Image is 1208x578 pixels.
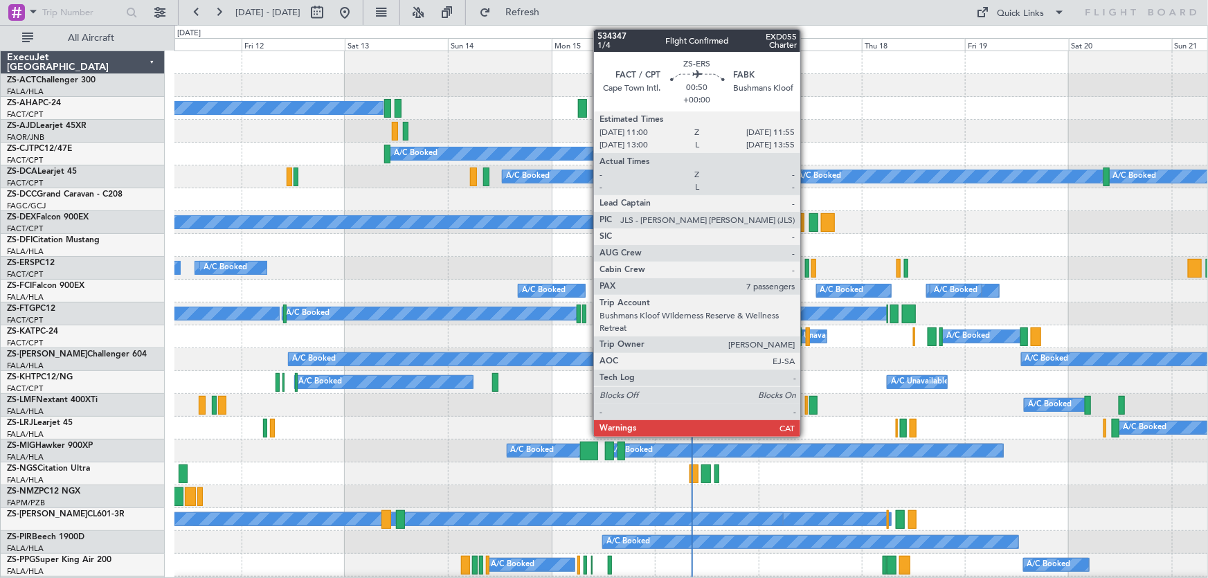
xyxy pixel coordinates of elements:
div: Sun 14 [448,38,551,51]
span: ZS-KAT [7,327,35,336]
button: All Aircraft [15,27,150,49]
a: ZS-ERSPC12 [7,259,55,267]
div: A/C Booked [492,554,535,575]
a: FACT/CPT [7,224,43,234]
div: A/C Booked [610,440,653,461]
a: ZS-KATPC-24 [7,327,58,336]
a: ZS-KHTPC12/NG [7,373,73,381]
span: ZS-CJT [7,145,34,153]
div: Fri 12 [242,38,345,51]
div: A/C Booked [506,166,550,187]
a: ZS-DCCGrand Caravan - C208 [7,190,123,199]
div: A/C Booked [606,532,650,552]
div: Thu 18 [862,38,965,51]
a: ZS-NGSCitation Ultra [7,464,90,473]
a: FACT/CPT [7,178,43,188]
div: A/C Booked [820,280,864,301]
span: ZS-ACT [7,76,36,84]
div: A/C Booked [394,143,438,164]
a: FALA/HLA [7,566,44,577]
a: ZS-ACTChallenger 300 [7,76,96,84]
a: FALA/HLA [7,87,44,97]
div: A/C Booked [204,258,247,278]
span: ZS-DEX [7,213,36,222]
input: Trip Number [42,2,122,23]
span: ZS-ERS [7,259,35,267]
span: ZS-FCI [7,282,32,290]
div: Wed 17 [759,38,862,51]
div: Sat 13 [345,38,448,51]
a: ZS-MIGHawker 900XP [7,442,93,450]
a: ZS-LRJLearjet 45 [7,419,73,427]
div: A/C Booked [689,395,733,415]
div: A/C Unavailable [685,326,742,347]
div: A/C Booked [511,440,555,461]
span: ZS-PIR [7,533,32,541]
div: Fri 19 [965,38,1068,51]
a: FACT/CPT [7,315,43,325]
a: ZS-PPGSuper King Air 200 [7,556,111,564]
a: FAGC/GCJ [7,201,46,211]
span: ZS-DCC [7,190,37,199]
a: ZS-CJTPC12/47E [7,145,72,153]
a: ZS-DFICitation Mustang [7,236,100,244]
a: FALA/HLA [7,452,44,462]
div: A/C Booked [1123,417,1166,438]
span: ZS-NGS [7,464,37,473]
div: A/C Booked [797,166,841,187]
div: A/C Booked [199,258,242,278]
a: FALA/HLA [7,246,44,257]
div: A/C Booked [946,326,990,347]
span: ZS-MIG [7,442,35,450]
span: Refresh [494,8,552,17]
a: FALA/HLA [7,475,44,485]
span: ZS-AHA [7,99,38,107]
a: ZS-PIRBeech 1900D [7,533,84,541]
span: ZS-[PERSON_NAME] [7,350,87,359]
div: Sat 20 [1069,38,1172,51]
span: ZS-DCA [7,168,37,176]
a: FALA/HLA [7,361,44,371]
span: ZS-NMZ [7,487,39,496]
span: ZS-LMF [7,396,36,404]
a: ZS-AHAPC-24 [7,99,61,107]
div: A/C Booked [1025,349,1069,370]
a: FACT/CPT [7,338,43,348]
div: A/C Booked [1028,395,1072,415]
a: FACT/CPT [7,269,43,280]
a: ZS-[PERSON_NAME]CL601-3R [7,510,125,518]
div: A/C Booked [1113,166,1157,187]
a: FACT/CPT [7,383,43,394]
a: FALA/HLA [7,543,44,554]
span: All Aircraft [36,33,146,43]
button: Refresh [473,1,556,24]
span: ZS-PPG [7,556,35,564]
div: Mon 15 [552,38,655,51]
a: FALA/HLA [7,406,44,417]
a: ZS-NMZPC12 NGX [7,487,80,496]
a: FACT/CPT [7,109,43,120]
div: A/C Booked [298,372,342,392]
button: Quick Links [970,1,1072,24]
a: FAOR/JNB [7,132,44,143]
span: ZS-[PERSON_NAME] [7,510,87,518]
div: A/C Booked [292,349,336,370]
div: A/C Booked [934,280,977,301]
a: FALA/HLA [7,429,44,440]
a: ZS-DCALearjet 45 [7,168,77,176]
span: ZS-FTG [7,305,35,313]
span: [DATE] - [DATE] [235,6,300,19]
a: ZS-DEXFalcon 900EX [7,213,89,222]
div: A/C Booked [604,303,647,324]
span: ZS-AJD [7,122,36,130]
a: ZS-AJDLearjet 45XR [7,122,87,130]
div: Tue 16 [655,38,758,51]
a: FACT/CPT [7,155,43,165]
div: [DATE] [177,28,201,39]
div: A/C Booked [611,280,655,301]
span: ZS-DFI [7,236,33,244]
span: ZS-LRJ [7,419,33,427]
div: A/C Unavailable [788,326,845,347]
div: A/C Booked [1027,554,1071,575]
a: ZS-FTGPC12 [7,305,55,313]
